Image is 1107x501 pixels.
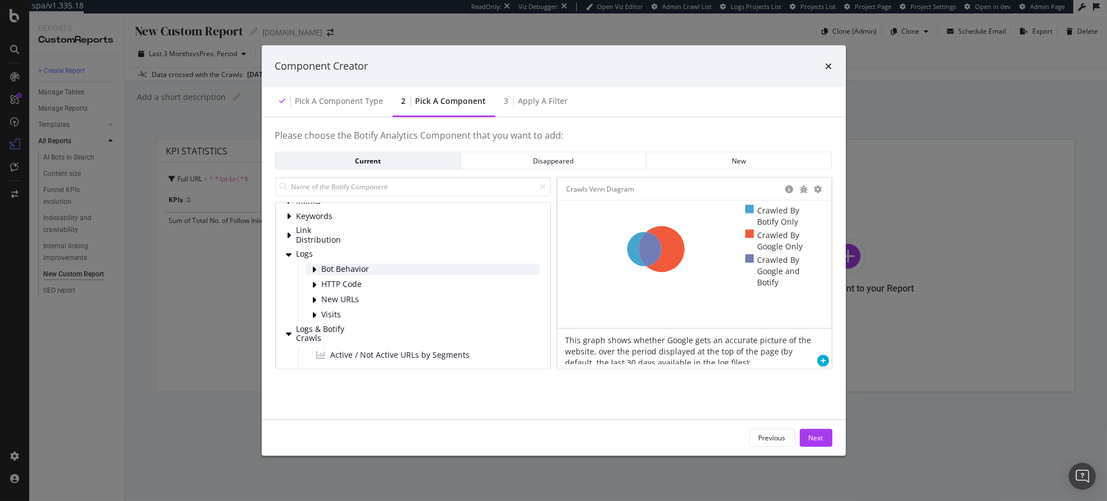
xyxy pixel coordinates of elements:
div: modal [262,45,846,456]
div: Crawled By Botify Only [745,205,822,227]
div: Pick a Component type [295,95,384,106]
div: 3 [504,95,509,106]
span: Visits [322,310,372,320]
div: Next [809,433,823,443]
input: Name of the Botify Component [275,177,551,197]
span: Inlinks [297,197,347,206]
div: 2 [402,95,406,106]
div: Previous [759,433,786,443]
div: Crawls Venn Diagram [567,183,635,194]
span: Keywords [297,212,347,221]
div: Component Creator [275,59,368,74]
div: gear [814,185,822,193]
div: Open Intercom Messenger [1069,463,1096,490]
span: New URLs [322,295,372,304]
span: Active / Not Active URLs by Segments [331,349,470,361]
span: Link Distribution [297,226,347,244]
button: Current [275,152,461,170]
div: Pick a Component [416,95,486,106]
div: Apply a Filter [518,95,568,106]
div: times [826,59,832,74]
button: Previous [749,429,795,447]
span: HTTP Code [322,280,372,289]
button: Disappeared [461,152,646,170]
div: Crawled By Google Only [745,230,822,252]
span: Logs & Botify Crawls [297,324,347,343]
div: Current [285,156,452,165]
button: Next [800,429,832,447]
div: circle-info [785,185,794,193]
h4: Please choose the Botify Analytics Component that you want to add: [275,130,832,152]
span: Logs [297,249,347,259]
div: This graph shows whether Google gets an accurate picture of the website, over the period displaye... [557,329,815,364]
button: New [646,152,832,170]
span: Bot Behavior [322,265,372,274]
div: bug [800,185,809,193]
div: Disappeared [470,156,637,165]
div: Crawled By Google and Botify [745,254,822,288]
div: New [655,156,822,165]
